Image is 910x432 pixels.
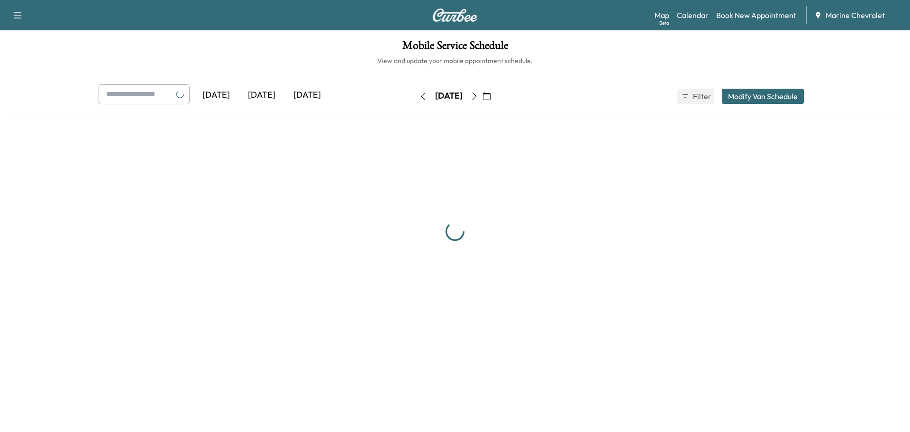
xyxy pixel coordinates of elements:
span: Filter [693,91,710,102]
span: Marine Chevrolet [826,9,885,21]
a: Calendar [677,9,709,21]
img: Curbee Logo [432,9,478,22]
div: [DATE] [239,84,284,106]
h6: View and update your mobile appointment schedule. [9,56,901,65]
button: Filter [677,89,714,104]
div: [DATE] [284,84,330,106]
a: Book New Appointment [716,9,796,21]
button: Modify Van Schedule [722,89,804,104]
div: [DATE] [435,90,463,102]
div: Beta [659,19,669,27]
a: MapBeta [655,9,669,21]
h1: Mobile Service Schedule [9,40,901,56]
div: [DATE] [193,84,239,106]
